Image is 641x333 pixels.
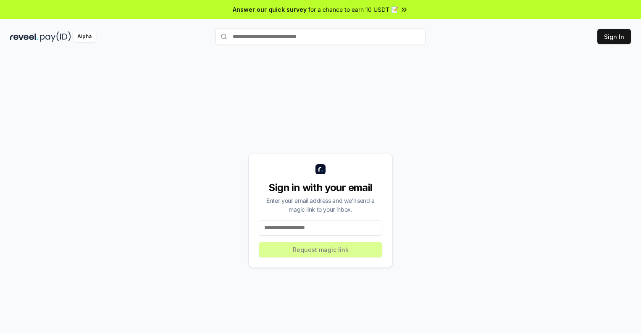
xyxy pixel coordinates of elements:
[10,31,38,42] img: reveel_dark
[315,164,326,174] img: logo_small
[259,196,382,214] div: Enter your email address and we’ll send a magic link to your inbox.
[40,31,71,42] img: pay_id
[259,181,382,194] div: Sign in with your email
[597,29,631,44] button: Sign In
[308,5,398,14] span: for a chance to earn 10 USDT 📝
[73,31,96,42] div: Alpha
[233,5,307,14] span: Answer our quick survey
